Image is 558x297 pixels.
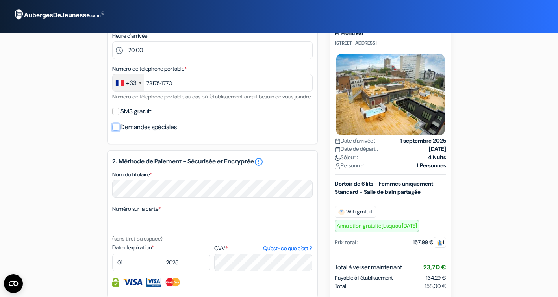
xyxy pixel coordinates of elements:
[120,122,177,133] label: Demandes spéciales
[335,136,375,145] span: Date d'arrivée :
[254,157,263,167] a: error_outline
[426,274,446,281] span: 134,29 €
[112,157,313,167] h5: 2. Méthode de Paiement - Sécurisée et Encryptée
[112,243,210,252] label: Date d'expiration
[214,244,312,252] label: CVV
[338,208,345,215] img: free_wifi.svg
[335,146,341,152] img: calendar.svg
[434,236,446,247] span: 1
[113,74,144,91] div: France: +33
[428,153,446,161] strong: 4 Nuits
[112,205,161,213] label: Numéro sur la carte
[335,180,438,195] b: Dortoir de 6 lits - Femmes uniquement - Standard - Salle de bain partagée
[335,154,341,160] img: moon.svg
[112,74,313,92] input: 6 12 34 56 78
[112,171,152,179] label: Nom du titulaire
[400,136,446,145] strong: 1 septembre 2025
[123,278,143,287] img: Visa
[335,262,402,272] span: Total à verser maintenant
[429,145,446,153] strong: [DATE]
[413,238,446,246] div: 157,99 €
[335,163,341,169] img: user_icon.svg
[425,282,446,290] span: 158,00 €
[335,138,341,144] img: calendar.svg
[112,278,119,287] img: Information de carte de crédit entièrement encryptée et sécurisée
[335,282,346,290] span: Total
[112,65,187,73] label: Numéro de telephone portable
[120,106,151,117] label: SMS gratuit
[417,161,446,169] strong: 1 Personnes
[112,235,163,242] small: (sans tiret ou espace)
[112,32,147,40] label: Heure d'arrivée
[112,93,311,100] small: Numéro de téléphone portable au cas où l'établissement aurait besoin de vous joindre
[335,238,358,246] div: Prix total :
[335,40,446,46] p: [STREET_ADDRESS]
[335,153,358,161] span: Séjour :
[9,4,108,26] img: AubergesDeJeunesse.com
[335,161,365,169] span: Personne :
[335,219,419,232] span: Annulation gratuite jusqu'au [DATE]
[335,206,376,217] span: Wifi gratuit
[263,244,312,252] a: Qu'est-ce que c'est ?
[437,239,443,245] img: guest.svg
[146,278,161,287] img: Visa Electron
[335,273,393,282] span: Payable à l’établissement
[335,145,378,153] span: Date de départ :
[4,274,23,293] button: CMP-Widget öffnen
[126,78,137,88] div: +33
[423,263,446,271] span: 23,70 €
[335,30,446,37] h5: M Montreal
[165,278,181,287] img: Master Card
